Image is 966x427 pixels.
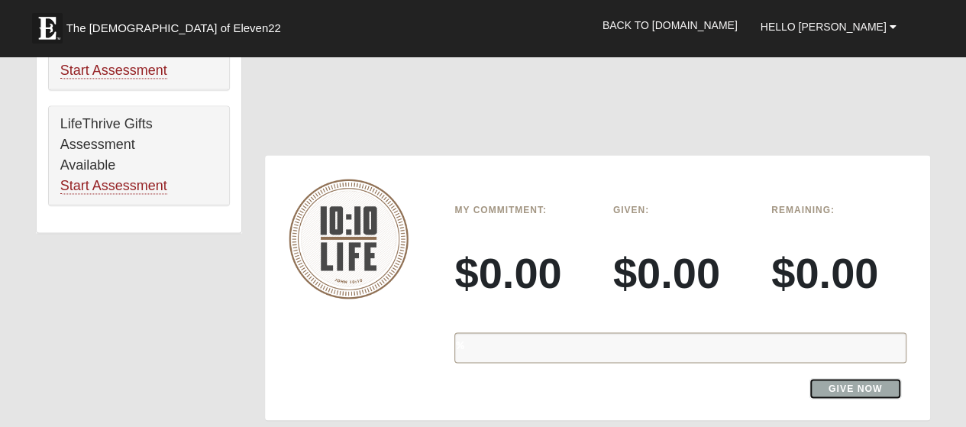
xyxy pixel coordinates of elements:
[454,247,590,299] h3: $0.00
[761,21,887,33] span: Hello [PERSON_NAME]
[613,247,748,299] h3: $0.00
[771,247,906,299] h3: $0.00
[749,8,908,46] a: Hello [PERSON_NAME]
[289,179,409,299] img: 10-10-Life-logo-round-no-scripture.png
[771,205,906,215] h6: Remaining:
[613,205,748,215] h6: Given:
[454,205,590,215] h6: My Commitment:
[66,21,281,36] span: The [DEMOGRAPHIC_DATA] of Eleven22
[60,63,167,79] a: Start Assessment
[32,13,63,44] img: Eleven22 logo
[24,5,330,44] a: The [DEMOGRAPHIC_DATA] of Eleven22
[49,106,229,205] div: LifeThrive Gifts Assessment Available
[60,178,167,194] a: Start Assessment
[809,378,902,399] a: Give Now
[591,6,749,44] a: Back to [DOMAIN_NAME]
